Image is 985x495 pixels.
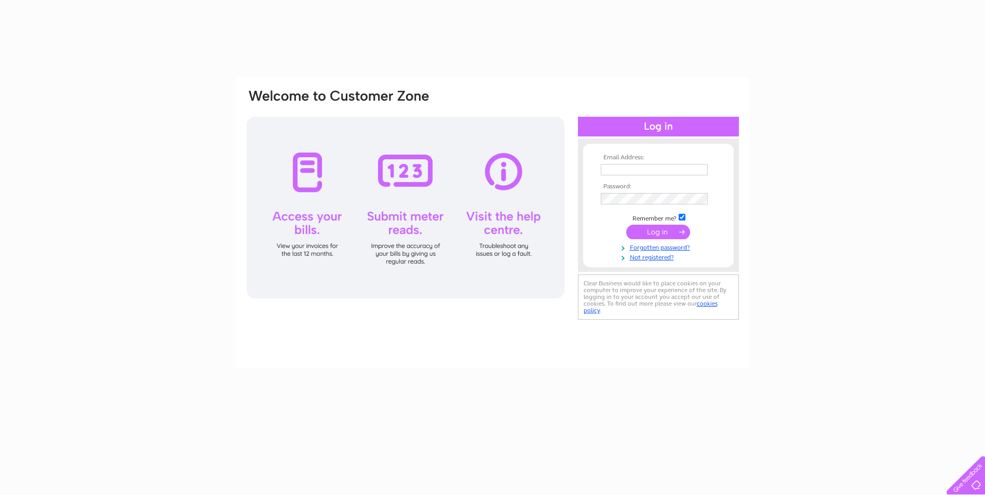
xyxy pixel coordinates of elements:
[598,212,719,223] td: Remember me?
[601,252,719,262] a: Not registered?
[601,242,719,252] a: Forgotten password?
[626,225,690,239] input: Submit
[584,300,718,314] a: cookies policy
[598,154,719,161] th: Email Address:
[578,274,739,320] div: Clear Business would like to place cookies on your computer to improve your experience of the sit...
[598,183,719,190] th: Password:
